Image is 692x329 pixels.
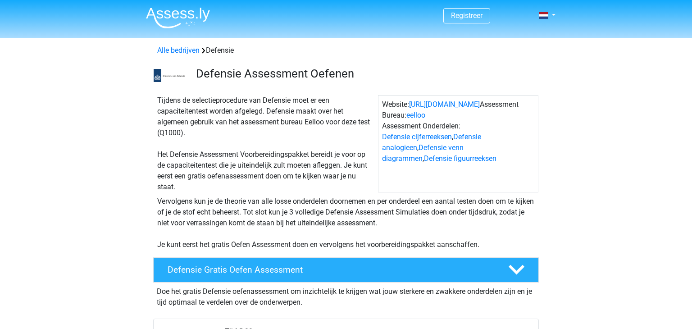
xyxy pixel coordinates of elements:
a: Defensie venn diagrammen [382,143,464,163]
div: Vervolgens kun je de theorie van alle losse onderdelen doornemen en per onderdeel een aantal test... [154,196,538,250]
a: Defensie Gratis Oefen Assessment [150,257,542,283]
div: Tijdens de selectieprocedure van Defensie moet er een capaciteitentest worden afgelegd. Defensie ... [154,95,378,192]
a: Defensie cijferreeksen [382,133,452,141]
img: Assessly [146,7,210,28]
a: [URL][DOMAIN_NAME] [409,100,480,109]
a: eelloo [406,111,425,119]
a: Alle bedrijven [157,46,200,55]
div: Website: Assessment Bureau: Assessment Onderdelen: , , , [378,95,538,192]
a: Defensie figuurreeksen [424,154,496,163]
div: Defensie [154,45,538,56]
div: Doe het gratis Defensie oefenassessment om inzichtelijk te krijgen wat jouw sterkere en zwakkere ... [153,283,539,308]
h4: Defensie Gratis Oefen Assessment [168,265,494,275]
a: Registreer [451,11,483,20]
a: Defensie analogieen [382,133,481,152]
h3: Defensie Assessment Oefenen [196,67,532,81]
